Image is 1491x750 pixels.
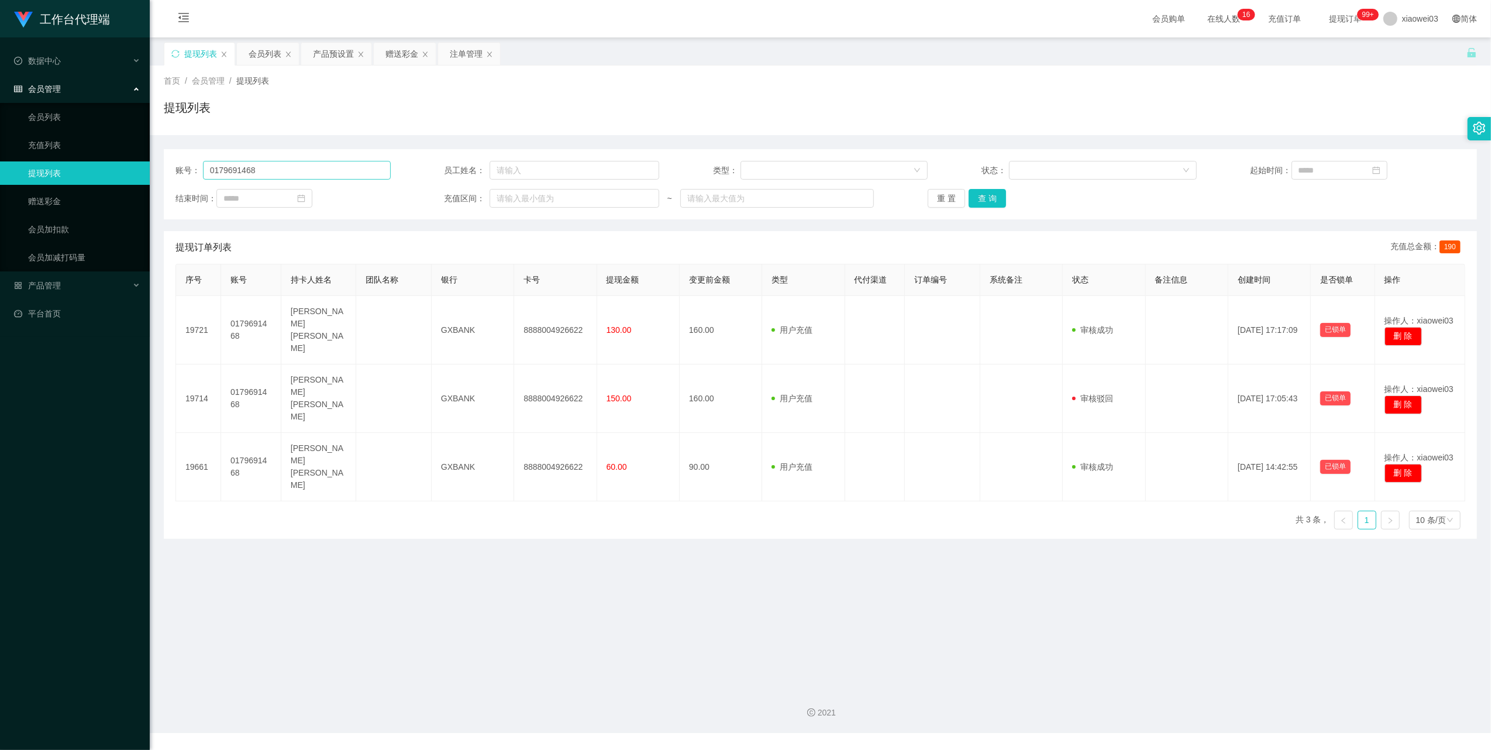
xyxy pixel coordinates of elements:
[514,364,597,433] td: 8888004926622
[982,164,1009,177] span: 状态：
[607,275,639,284] span: 提现金额
[1385,464,1422,483] button: 删 除
[1452,15,1461,23] i: 图标: global
[1320,323,1351,337] button: 已锁单
[1238,275,1270,284] span: 创建时间
[28,190,140,213] a: 赠送彩金
[444,192,489,205] span: 充值区间：
[422,51,429,58] i: 图标: close
[914,275,947,284] span: 订单编号
[159,707,1482,719] div: 2021
[441,275,457,284] span: 银行
[185,275,202,284] span: 序号
[1155,275,1188,284] span: 备注信息
[176,364,221,433] td: 19714
[1320,275,1353,284] span: 是否锁单
[14,302,140,325] a: 图标: dashboard平台首页
[281,364,357,433] td: [PERSON_NAME] [PERSON_NAME]
[221,364,281,433] td: 0179691468
[772,325,812,335] span: 用户充值
[297,194,305,202] i: 图标: calendar
[1183,167,1190,175] i: 图标: down
[1447,517,1454,525] i: 图标: down
[1228,364,1311,433] td: [DATE] 17:05:43
[490,161,659,180] input: 请输入
[291,275,332,284] span: 持卡人姓名
[221,433,281,501] td: 0179691468
[221,296,281,364] td: 0179691468
[607,394,632,403] span: 150.00
[14,84,61,94] span: 会员管理
[28,133,140,157] a: 充值列表
[1473,122,1486,135] i: 图标: setting
[432,364,514,433] td: GXBANK
[1358,511,1376,529] a: 1
[14,281,22,290] i: 图标: appstore-o
[14,14,110,23] a: 工作台代理端
[1358,511,1376,529] li: 1
[1440,240,1461,253] span: 190
[1334,511,1353,529] li: 上一页
[1390,240,1465,254] div: 充值总金额：
[1387,517,1394,524] i: 图标: right
[28,161,140,185] a: 提现列表
[192,76,225,85] span: 会员管理
[1466,47,1477,58] i: 图标: unlock
[175,192,216,205] span: 结束时间：
[1242,9,1246,20] p: 1
[28,105,140,129] a: 会员列表
[1385,327,1422,346] button: 删 除
[1320,460,1351,474] button: 已锁单
[450,43,483,65] div: 注单管理
[285,51,292,58] i: 图标: close
[175,164,203,177] span: 账号：
[176,433,221,501] td: 19661
[1246,9,1251,20] p: 6
[1202,15,1246,23] span: 在线人数
[680,364,762,433] td: 160.00
[164,1,204,38] i: 图标: menu-fold
[171,50,180,58] i: 图标: sync
[357,51,364,58] i: 图标: close
[855,275,887,284] span: 代付渠道
[689,275,730,284] span: 变更前金额
[772,275,788,284] span: 类型
[385,43,418,65] div: 赠送彩金
[807,708,815,717] i: 图标: copyright
[680,433,762,501] td: 90.00
[185,76,187,85] span: /
[432,296,514,364] td: GXBANK
[366,275,398,284] span: 团队名称
[1385,395,1422,414] button: 删 除
[40,1,110,38] h1: 工作台代理端
[281,433,357,501] td: [PERSON_NAME] [PERSON_NAME]
[1416,511,1446,529] div: 10 条/页
[14,85,22,93] i: 图标: table
[164,99,211,116] h1: 提现列表
[164,76,180,85] span: 首页
[14,281,61,290] span: 产品管理
[1340,517,1347,524] i: 图标: left
[1381,511,1400,529] li: 下一页
[1228,296,1311,364] td: [DATE] 17:17:09
[1320,391,1351,405] button: 已锁单
[713,164,741,177] span: 类型：
[221,51,228,58] i: 图标: close
[281,296,357,364] td: [PERSON_NAME] [PERSON_NAME]
[28,246,140,269] a: 会员加减打码量
[486,51,493,58] i: 图标: close
[1072,275,1089,284] span: 状态
[249,43,281,65] div: 会员列表
[176,296,221,364] td: 19721
[524,275,540,284] span: 卡号
[1324,15,1368,23] span: 提现订单
[514,296,597,364] td: 8888004926622
[1251,164,1292,177] span: 起始时间：
[772,394,812,403] span: 用户充值
[184,43,217,65] div: 提现列表
[659,192,680,205] span: ~
[1072,394,1113,403] span: 审核驳回
[313,43,354,65] div: 产品预设置
[175,240,232,254] span: 提现订单列表
[1296,511,1330,529] li: 共 3 条，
